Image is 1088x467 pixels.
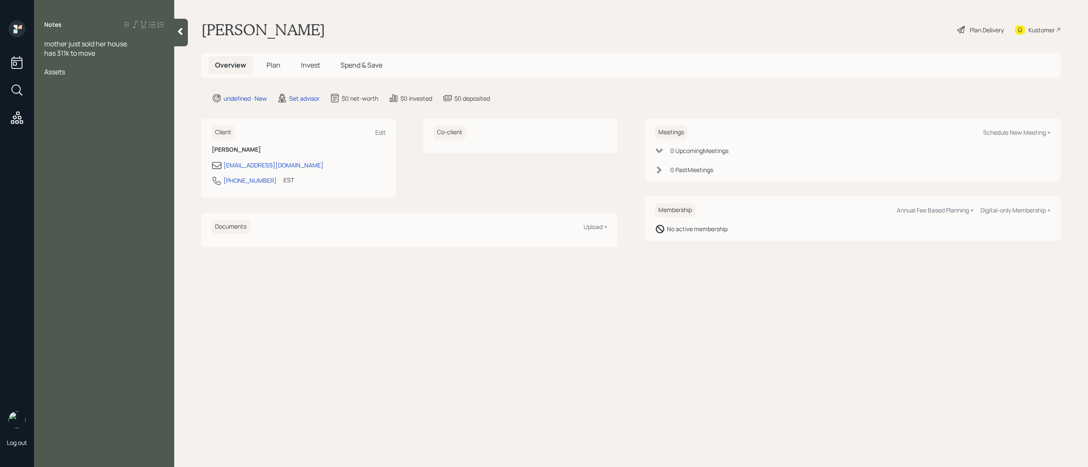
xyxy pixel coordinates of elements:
span: Spend & Save [340,60,382,70]
span: Assets [44,67,65,76]
div: Upload + [584,223,607,231]
div: Digital-only Membership + [980,206,1051,214]
div: Kustomer [1028,25,1055,34]
div: [PHONE_NUMBER] [224,176,277,185]
h6: [PERSON_NAME] [212,146,386,153]
div: Log out [7,439,27,447]
div: Plan Delivery [970,25,1004,34]
div: [EMAIL_ADDRESS][DOMAIN_NAME] [224,161,323,170]
label: Notes [44,20,62,29]
h6: Membership [655,203,695,217]
span: Plan [266,60,280,70]
h6: Client [212,125,235,139]
img: retirable_logo.png [8,411,25,428]
div: 0 Past Meeting s [670,165,713,174]
h1: [PERSON_NAME] [201,20,325,39]
h6: Co-client [433,125,466,139]
h6: Meetings [655,125,687,139]
div: EST [283,175,294,184]
div: $0 net-worth [342,94,378,103]
div: Schedule New Meeting + [983,128,1051,136]
div: undefined · New [224,94,267,103]
div: Set advisor [289,94,320,103]
div: $0 deposited [454,94,490,103]
div: 0 Upcoming Meeting s [670,146,728,155]
span: Overview [215,60,246,70]
div: Annual Fee Based Planning + [897,206,974,214]
div: $0 invested [400,94,432,103]
span: Invest [301,60,320,70]
span: mother just sold her house [44,39,127,48]
span: has 311k to move [44,48,95,58]
h6: Documents [212,220,250,234]
div: Edit [375,128,386,136]
div: No active membership [667,224,728,233]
